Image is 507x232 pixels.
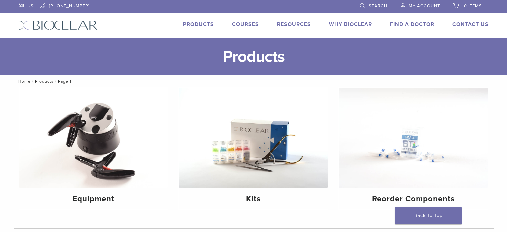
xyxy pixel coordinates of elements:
[390,21,434,28] a: Find A Doctor
[232,21,259,28] a: Courses
[179,88,328,188] img: Kits
[19,20,98,30] img: Bioclear
[14,75,494,87] nav: Page 1
[19,88,168,209] a: Equipment
[19,88,168,188] img: Equipment
[339,88,488,209] a: Reorder Components
[54,80,58,83] span: /
[183,21,214,28] a: Products
[277,21,311,28] a: Resources
[35,79,54,84] a: Products
[31,80,35,83] span: /
[339,88,488,188] img: Reorder Components
[329,21,372,28] a: Why Bioclear
[395,207,462,224] a: Back To Top
[344,193,483,205] h4: Reorder Components
[16,79,31,84] a: Home
[464,3,482,9] span: 0 items
[179,88,328,209] a: Kits
[369,3,387,9] span: Search
[452,21,489,28] a: Contact Us
[409,3,440,9] span: My Account
[184,193,323,205] h4: Kits
[24,193,163,205] h4: Equipment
